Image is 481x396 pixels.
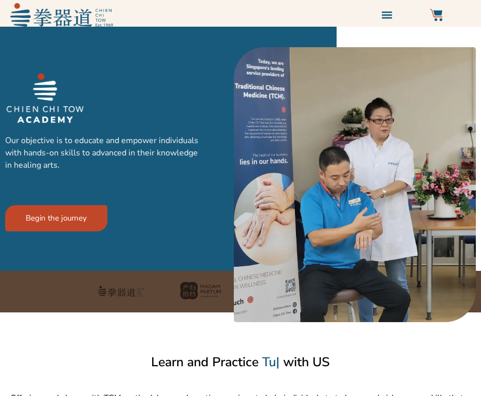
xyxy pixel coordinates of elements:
[26,214,87,222] span: Begin the journey
[262,353,276,371] span: Tu
[5,205,107,231] a: Begin the journey
[276,353,280,371] span: |
[379,6,396,23] div: Menu Toggle
[151,353,258,371] span: Learn and Practice
[283,353,330,371] span: with US
[5,134,203,171] p: Our objective is to educate and empower individuals with hands-on skills to advanced in their kno...
[430,9,442,21] img: Website Icon-03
